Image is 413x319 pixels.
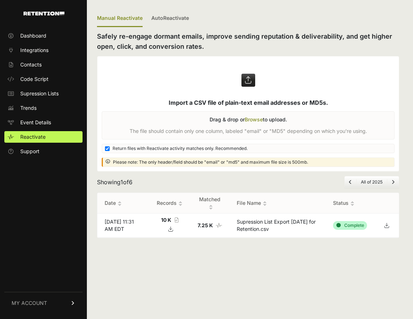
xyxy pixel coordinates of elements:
a: Integrations [4,44,83,56]
strong: 7.25 K [198,222,213,228]
th: File Name [229,193,326,214]
span: Trends [20,104,37,112]
a: Dashboard [4,30,83,42]
span: Code Script [20,76,49,83]
a: Trends [4,102,83,114]
h2: Safely re-engage dormant emails, improve sending reputation & deliverability, and get higher open... [97,31,399,52]
a: Supression Lists [4,88,83,99]
div: Manual Reactivate [97,10,143,27]
th: Matched [190,193,229,214]
th: Records [149,193,190,214]
span: Reactivate [20,133,46,141]
img: Retention.com [24,12,64,16]
a: MY ACCOUNT [4,292,83,314]
span: Return files with Reactivate activity matches only. Recommended. [113,146,248,151]
img: no_sort-eaf950dc5ab64cae54d48a5578032e96f70b2ecb7d747501f34c8f2db400fb66.gif [350,201,354,206]
nav: Page navigation [344,176,399,188]
img: no_sort-eaf950dc5ab64cae54d48a5578032e96f70b2ecb7d747501f34c8f2db400fb66.gif [118,201,122,206]
a: Support [4,146,83,157]
span: Integrations [20,47,49,54]
a: Reactivate [4,131,83,143]
span: 1 [121,178,123,186]
span: Event Details [20,119,51,126]
span: Dashboard [20,32,46,39]
td: Supression List Export [DATE] for Retention.csv [229,214,326,238]
a: Previous [349,179,352,185]
a: Contacts [4,59,83,70]
a: Event Details [4,117,83,128]
strong: 10 K [161,217,171,223]
span: MY ACCOUNT [12,299,47,307]
input: Return files with Reactivate activity matches only. Recommended. [105,146,110,151]
img: no_sort-eaf950dc5ab64cae54d48a5578032e96f70b2ecb7d747501f34c8f2db400fb66.gif [178,201,182,206]
span: Support [20,148,39,155]
span: Supression Lists [20,90,59,97]
img: no_sort-eaf950dc5ab64cae54d48a5578032e96f70b2ecb7d747501f34c8f2db400fb66.gif [209,204,213,210]
span: Contacts [20,61,42,68]
div: Complete [333,221,367,230]
a: Code Script [4,73,83,85]
i: Record count of the file [174,217,178,223]
div: Showing of [97,178,132,186]
span: 6 [129,178,132,186]
i: Number of matched records [216,223,222,228]
img: no_sort-eaf950dc5ab64cae54d48a5578032e96f70b2ecb7d747501f34c8f2db400fb66.gif [263,201,267,206]
li: All of 2025 [356,179,387,185]
th: Date [97,193,149,214]
a: AutoReactivate [151,10,189,27]
th: Status [326,193,374,214]
a: Next [392,179,395,185]
td: [DATE] 11:31 AM EDT [97,214,149,238]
